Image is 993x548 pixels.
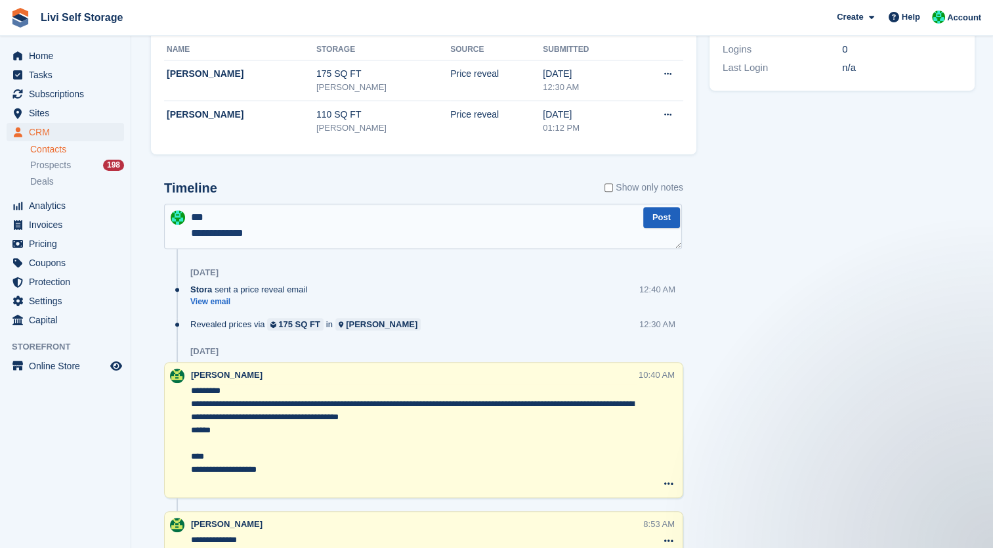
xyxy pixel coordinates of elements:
[723,60,842,76] div: Last Login
[450,67,543,81] div: Price reveal
[7,311,124,329] a: menu
[543,67,631,81] div: [DATE]
[29,357,108,375] span: Online Store
[164,39,316,60] th: Name
[902,11,920,24] span: Help
[947,11,981,24] span: Account
[29,292,108,310] span: Settings
[316,39,450,60] th: Storage
[639,283,675,296] div: 12:40 AM
[190,318,427,331] div: Revealed prices via in
[639,318,675,331] div: 12:30 AM
[191,519,263,529] span: [PERSON_NAME]
[543,39,631,60] th: Submitted
[29,196,108,215] span: Analytics
[30,158,124,172] a: Prospects 198
[29,254,108,272] span: Coupons
[316,108,450,122] div: 110 SQ FT
[316,122,450,135] div: [PERSON_NAME]
[29,47,108,65] span: Home
[170,369,184,383] img: Alex Handyside
[7,216,124,234] a: menu
[190,267,219,278] div: [DATE]
[450,108,543,122] div: Price reveal
[190,346,219,357] div: [DATE]
[29,104,108,122] span: Sites
[29,216,108,234] span: Invoices
[12,340,131,354] span: Storefront
[7,357,124,375] a: menu
[278,318,320,331] div: 175 SQ FT
[167,108,316,122] div: [PERSON_NAME]
[164,181,217,196] h2: Timeline
[11,8,30,28] img: stora-icon-8386f47178a22dfd0bd8f6a31ec36ba5ce8667c1dd55bd0f319d3a0aa187defe.svg
[450,39,543,60] th: Source
[30,143,124,156] a: Contacts
[167,67,316,81] div: [PERSON_NAME]
[7,47,124,65] a: menu
[108,358,124,374] a: Preview store
[35,7,128,28] a: Livi Self Storage
[267,318,323,331] a: 175 SQ FT
[7,196,124,215] a: menu
[837,11,863,24] span: Create
[7,66,124,84] a: menu
[346,318,417,331] div: [PERSON_NAME]
[29,273,108,291] span: Protection
[7,85,124,103] a: menu
[543,81,631,94] div: 12:30 AM
[7,104,124,122] a: menu
[171,210,185,225] img: Joe Robertson
[316,81,450,94] div: [PERSON_NAME]
[29,235,108,253] span: Pricing
[842,42,961,57] div: 0
[190,283,212,296] span: Stora
[543,108,631,122] div: [DATE]
[7,292,124,310] a: menu
[604,181,683,194] label: Show only notes
[29,123,108,141] span: CRM
[29,66,108,84] span: Tasks
[723,42,842,57] div: Logins
[191,370,263,380] span: [PERSON_NAME]
[543,122,631,135] div: 01:12 PM
[30,175,54,188] span: Deals
[639,369,675,381] div: 10:40 AM
[30,175,124,189] a: Deals
[643,518,675,530] div: 8:53 AM
[7,254,124,272] a: menu
[29,85,108,103] span: Subscriptions
[604,181,613,194] input: Show only notes
[7,235,124,253] a: menu
[103,160,124,171] div: 198
[190,296,314,308] a: View email
[190,283,314,296] div: sent a price reveal email
[335,318,421,331] a: [PERSON_NAME]
[7,273,124,291] a: menu
[316,67,450,81] div: 175 SQ FT
[29,311,108,329] span: Capital
[30,159,71,171] span: Prospects
[7,123,124,141] a: menu
[170,518,184,532] img: Alex Handyside
[643,207,680,229] button: Post
[932,11,945,24] img: Joe Robertson
[842,60,961,76] div: n/a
